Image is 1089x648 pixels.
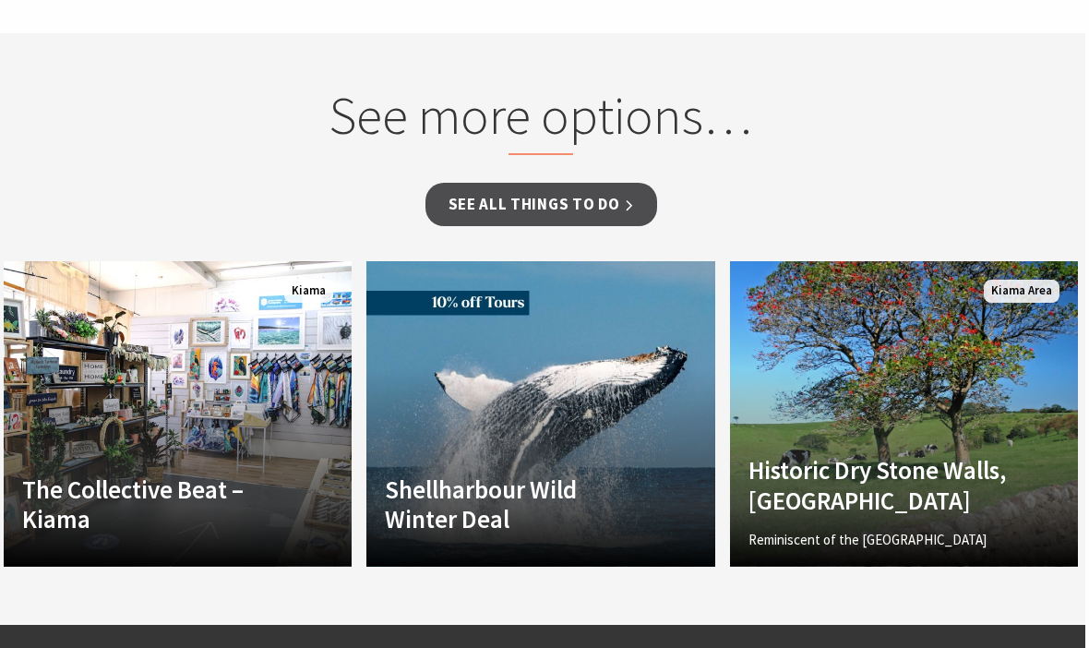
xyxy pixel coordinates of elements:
p: Reminiscent of the [GEOGRAPHIC_DATA] area’s strong farming history, many of the stone walls were… [748,529,1008,595]
h2: See more options… [195,84,886,155]
a: The Collective Beat – Kiama Kiama [4,261,352,566]
h4: Shellharbour Wild Winter Deal [385,474,644,534]
h4: The Collective Beat – Kiama [22,474,281,534]
span: Kiama [284,280,333,303]
a: See all Things To Do [425,183,657,226]
a: Historic Dry Stone Walls, [GEOGRAPHIC_DATA] Reminiscent of the [GEOGRAPHIC_DATA] area’s strong fa... [730,261,1078,566]
a: Another Image Used Shellharbour Wild Winter Deal [366,261,714,566]
span: Kiama Area [984,280,1059,303]
h4: Historic Dry Stone Walls, [GEOGRAPHIC_DATA] [748,455,1008,515]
